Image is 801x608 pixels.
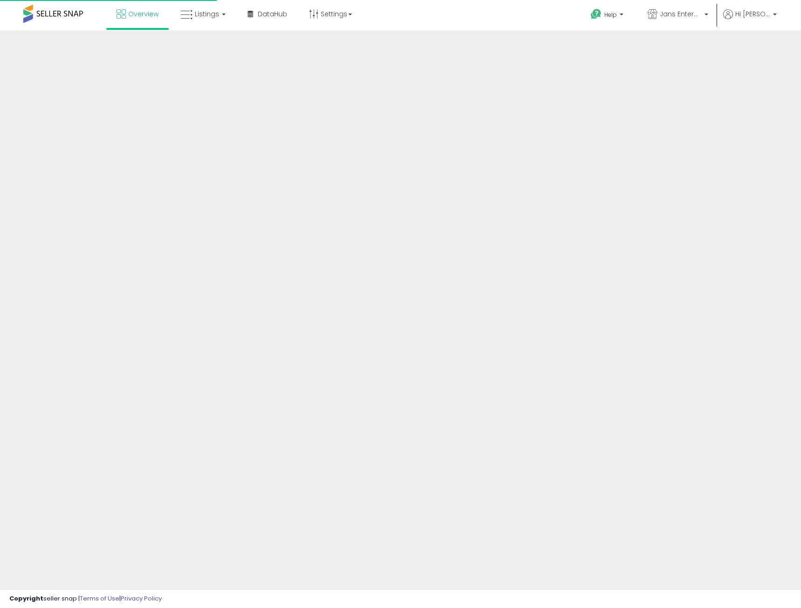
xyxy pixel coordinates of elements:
[583,1,633,30] a: Help
[604,11,617,19] span: Help
[660,9,702,19] span: Jans Enterprises
[128,9,159,19] span: Overview
[258,9,287,19] span: DataHub
[735,9,770,19] span: Hi [PERSON_NAME]
[723,9,777,30] a: Hi [PERSON_NAME]
[195,9,219,19] span: Listings
[590,8,602,20] i: Get Help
